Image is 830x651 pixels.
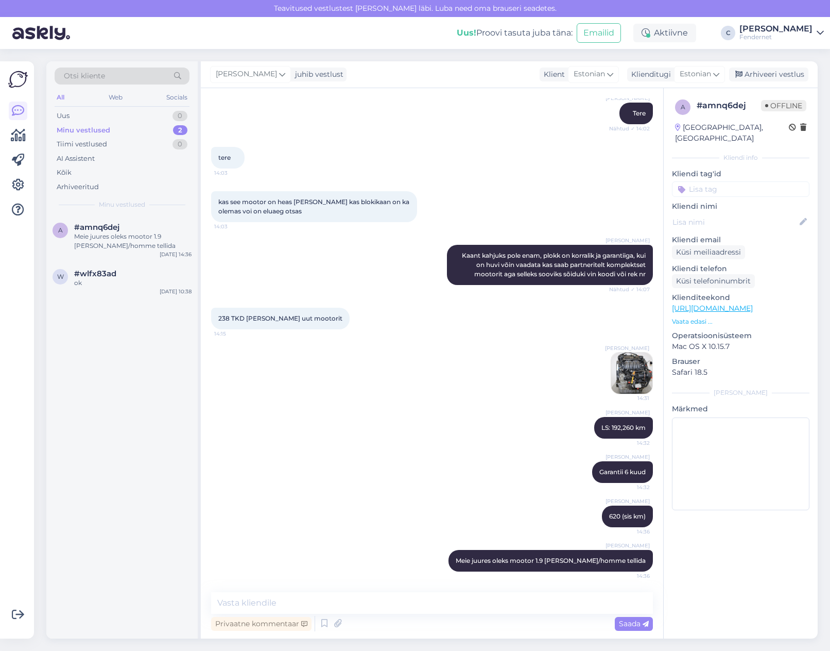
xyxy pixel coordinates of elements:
span: w [57,273,64,280]
span: 14:36 [611,572,650,580]
div: Aktiivne [633,24,696,42]
span: Kaant kahjuks pole enam, plokk on korralik ja garantiiga, kui on huvi võin vaadata kas saab partn... [462,252,647,278]
span: tere [218,154,231,161]
div: [GEOGRAPHIC_DATA], [GEOGRAPHIC_DATA] [675,122,789,144]
span: 238 TKD [PERSON_NAME] uut mootorit [218,314,342,322]
div: Kliendi info [672,153,809,162]
span: 14:15 [214,330,253,338]
p: Kliendi telefon [672,263,809,274]
div: 0 [172,111,187,121]
div: Arhiveeri vestlus [729,68,808,81]
span: [PERSON_NAME] [605,344,649,352]
span: Tere [633,109,646,117]
button: Emailid [577,23,621,43]
div: Socials [164,91,189,104]
p: Kliendi nimi [672,201,809,212]
div: Küsi meiliaadressi [672,245,745,259]
div: Kõik [57,168,72,178]
div: AI Assistent [57,154,95,164]
div: [PERSON_NAME] [672,388,809,397]
a: [URL][DOMAIN_NAME] [672,304,753,313]
div: ok [74,278,192,288]
p: Operatsioonisüsteem [672,330,809,341]
span: Offline [761,100,806,111]
div: # amnq6dej [697,99,761,112]
div: [PERSON_NAME] [739,25,812,33]
span: 14:03 [214,223,253,230]
a: [PERSON_NAME]Fendernet [739,25,824,41]
img: Askly Logo [8,70,28,89]
span: a [681,103,685,111]
input: Lisa tag [672,181,809,197]
span: [PERSON_NAME] [216,69,277,80]
div: Privaatne kommentaar [211,617,312,631]
span: Nähtud ✓ 14:02 [609,125,650,132]
p: Vaata edasi ... [672,317,809,326]
span: [PERSON_NAME] [606,497,650,505]
span: Otsi kliente [64,71,105,81]
div: Uus [57,111,70,121]
span: 14:03 [214,169,253,177]
div: Fendernet [739,33,812,41]
span: a [58,226,63,234]
span: 14:32 [611,483,650,491]
p: Mac OS X 10.15.7 [672,341,809,352]
span: 620 (sis km) [609,512,646,520]
span: [PERSON_NAME] [606,237,650,244]
span: 14:36 [611,528,650,536]
input: Lisa nimi [672,216,798,228]
p: Brauser [672,356,809,367]
div: 0 [172,139,187,149]
span: Estonian [680,69,711,80]
b: Uus! [457,28,476,38]
div: C [721,26,735,40]
div: Proovi tasuta juba täna: [457,27,573,39]
span: LS: 192,260 km [601,424,646,431]
p: Kliendi email [672,235,809,245]
span: kas see mootor on heas [PERSON_NAME] kas blokikaan on ka olemas voi on eluaeg otsas [218,198,411,215]
span: [PERSON_NAME] [606,94,650,102]
div: Küsi telefoninumbrit [672,274,755,288]
div: Web [107,91,125,104]
div: Klient [540,69,565,80]
span: 14:32 [611,439,650,447]
div: Minu vestlused [57,125,110,136]
div: 2 [173,125,187,136]
p: Märkmed [672,404,809,414]
span: 14:31 [611,394,649,402]
span: [PERSON_NAME] [606,409,650,416]
span: Minu vestlused [99,200,145,209]
img: Attachment [611,353,652,394]
span: #amnq6dej [74,223,119,232]
div: [DATE] 10:38 [160,288,192,295]
span: Meie juures oleks mootor 1.9 [PERSON_NAME]/homme tellida [456,557,646,564]
span: #wlfx83ad [74,269,116,278]
div: Tiimi vestlused [57,139,107,149]
p: Safari 18.5 [672,367,809,378]
span: [PERSON_NAME] [606,453,650,461]
span: Estonian [574,69,605,80]
span: Nähtud ✓ 14:07 [609,286,650,293]
div: All [55,91,66,104]
div: Arhiveeritud [57,182,99,192]
div: juhib vestlust [291,69,343,80]
div: Klienditugi [627,69,671,80]
p: Kliendi tag'id [672,169,809,179]
span: Garantii 6 kuud [599,468,646,476]
span: Saada [619,619,649,628]
div: [DATE] 14:36 [160,251,192,258]
div: Meie juures oleks mootor 1.9 [PERSON_NAME]/homme tellida [74,232,192,251]
p: Klienditeekond [672,292,809,303]
span: [PERSON_NAME] [606,542,650,549]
